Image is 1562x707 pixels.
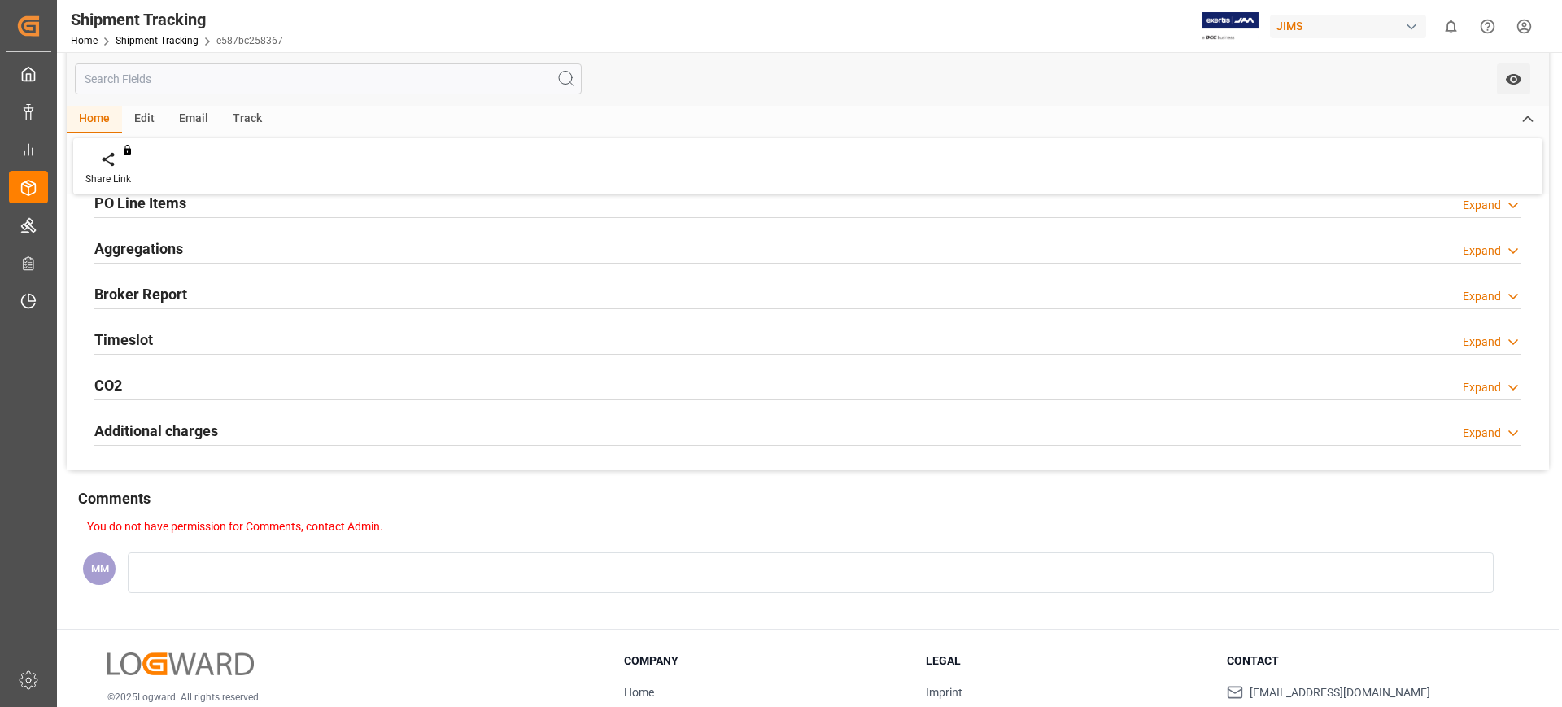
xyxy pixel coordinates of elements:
h2: Comments [78,487,151,509]
div: Expand [1463,425,1501,442]
h3: Contact [1227,652,1508,670]
p: You do not have permission for Comments, contact Admin. [87,518,1525,535]
a: Imprint [926,686,962,699]
a: Shipment Tracking [116,35,199,46]
div: Email [167,106,220,133]
div: Home [67,106,122,133]
div: Expand [1463,334,1501,351]
button: JIMS [1270,11,1433,41]
a: Home [624,686,654,699]
h2: Additional charges [94,420,218,442]
h3: Company [624,652,905,670]
h3: Legal [926,652,1207,670]
div: JIMS [1270,15,1426,38]
h2: Aggregations [94,238,183,260]
h2: CO2 [94,374,122,396]
button: open menu [1497,63,1530,94]
a: Home [71,35,98,46]
h2: Broker Report [94,283,187,305]
span: [EMAIL_ADDRESS][DOMAIN_NAME] [1250,684,1430,701]
div: Expand [1463,288,1501,305]
div: Track [220,106,274,133]
img: Logward Logo [107,652,254,676]
div: Expand [1463,379,1501,396]
div: Expand [1463,197,1501,214]
h2: PO Line Items [94,192,186,214]
div: Expand [1463,242,1501,260]
h2: Timeslot [94,329,153,351]
div: Edit [122,106,167,133]
img: Exertis%20JAM%20-%20Email%20Logo.jpg_1722504956.jpg [1202,12,1259,41]
div: Shipment Tracking [71,7,283,32]
p: © 2025 Logward. All rights reserved. [107,690,583,705]
input: Search Fields [75,63,582,94]
button: Help Center [1469,8,1506,45]
button: show 0 new notifications [1433,8,1469,45]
